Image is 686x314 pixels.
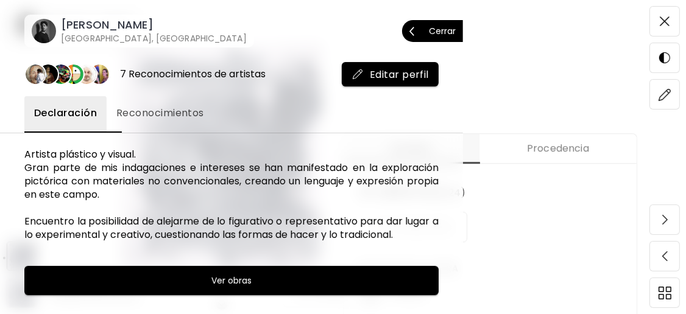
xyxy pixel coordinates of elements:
[24,148,439,242] h6: Artista plástico y visual. Gran parte de mis indagaciones e intereses se han manifestado en la ex...
[352,68,364,80] img: mail
[211,273,252,288] h6: Ver obras
[429,27,456,35] p: Cerrar
[402,20,463,42] button: Cerrar
[61,18,247,32] h6: [PERSON_NAME]
[61,32,247,44] h6: [GEOGRAPHIC_DATA], [GEOGRAPHIC_DATA]
[120,68,266,81] div: 7 Reconocimientos de artistas
[34,106,97,120] span: Declaración
[342,62,439,86] button: mailEditar perfil
[352,68,429,81] span: Editar perfil
[116,106,204,120] span: Reconocimientos
[24,266,439,295] button: Ver obras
